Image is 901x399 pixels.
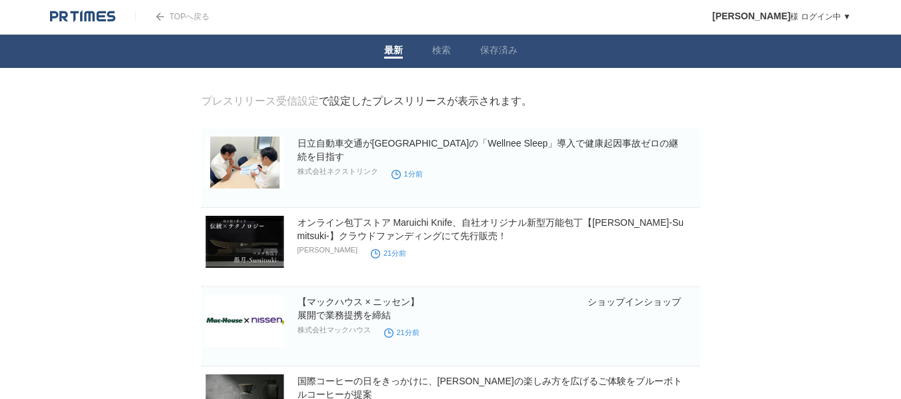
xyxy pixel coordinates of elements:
[205,216,284,268] img: オンライン包丁ストア Maruichi Knife、自社オリジナル新型万能包丁【墨月-Sumitsuki-】クラウドファンディングにて先行販売！
[297,296,682,320] a: 【マックハウス × ニッセン】 ショップインショップ展開で業務提携を締結
[384,328,419,336] time: 21分前
[391,170,423,178] time: 1分前
[384,45,403,59] a: 最新
[205,137,284,189] img: 日立自動車交通がネクストリンクの「Wellnee Sleep」導入で健康起因事故ゼロの継続を目指す
[297,217,684,241] a: オンライン包丁ストア Maruichi Knife、自社オリジナル新型万能包丁【[PERSON_NAME]-Sumitsuki-】クラウドファンディングにて先行販売！
[50,10,115,23] img: logo.png
[297,138,679,162] a: 日立自動車交通が[GEOGRAPHIC_DATA]の「Wellnee Sleep」導入で健康起因事故ゼロの継続を目指す
[297,167,378,177] p: 株式会社ネクストリンク
[712,12,851,21] a: [PERSON_NAME]様 ログイン中 ▼
[156,13,164,21] img: arrow.png
[480,45,518,59] a: 保存済み
[371,249,406,257] time: 21分前
[135,12,209,21] a: TOPへ戻る
[432,45,451,59] a: 検索
[205,295,284,347] img: 【マックハウス × ニッセン】 ショップインショップ展開で業務提携を締結
[201,95,319,107] a: プレスリリース受信設定
[297,246,357,254] p: [PERSON_NAME]
[297,325,371,335] p: 株式会社マックハウス
[201,95,532,109] div: で設定したプレスリリースが表示されます。
[712,11,790,21] span: [PERSON_NAME]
